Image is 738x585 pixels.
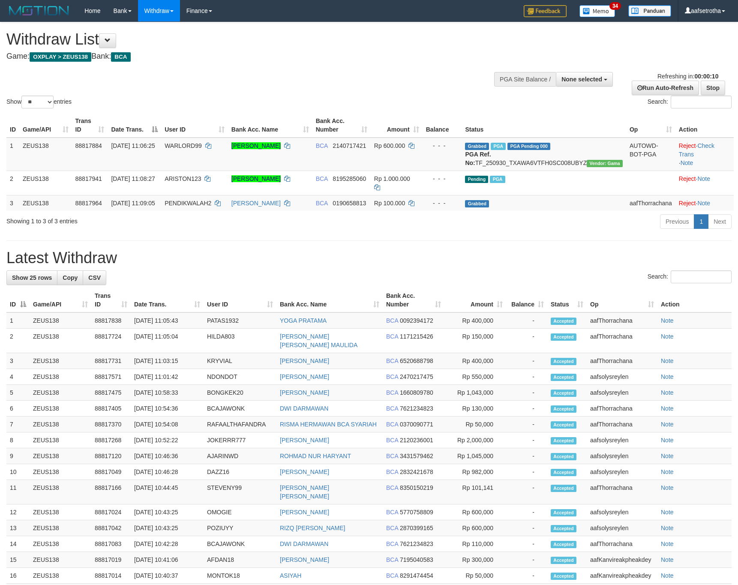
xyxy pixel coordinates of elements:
[228,113,312,138] th: Bank Acc. Name: activate to sort column ascending
[587,480,657,504] td: aafThorrachana
[386,484,398,491] span: BCA
[91,385,131,401] td: 88817475
[19,195,72,211] td: ZEUS138
[400,405,433,412] span: Copy 7621234823 to clipboard
[679,142,714,158] a: Check Trans
[91,536,131,552] td: 88817083
[30,448,91,464] td: ZEUS138
[697,175,710,182] a: Note
[91,432,131,448] td: 88817268
[6,52,483,61] h4: Game: Bank:
[91,480,131,504] td: 88817166
[506,401,547,417] td: -
[462,113,626,138] th: Status
[6,520,30,536] td: 13
[551,485,576,492] span: Accepted
[400,389,433,396] span: Copy 1660809780 to clipboard
[30,385,91,401] td: ZEUS138
[551,469,576,476] span: Accepted
[204,288,276,312] th: User ID: activate to sort column ascending
[579,5,615,17] img: Button%20Memo.svg
[506,369,547,385] td: -
[679,142,696,149] a: Reject
[131,480,204,504] td: [DATE] 10:44:45
[400,509,433,516] span: Copy 5770758809 to clipboard
[6,213,301,225] div: Showing 1 to 3 of 3 entries
[657,288,732,312] th: Action
[57,270,83,285] a: Copy
[30,288,91,312] th: Game/API: activate to sort column ascending
[83,270,106,285] a: CSV
[131,448,204,464] td: [DATE] 10:46:36
[400,453,433,459] span: Copy 3431579462 to clipboard
[19,138,72,171] td: ZEUS138
[280,437,329,444] a: [PERSON_NAME]
[131,432,204,448] td: [DATE] 10:52:22
[465,200,489,207] span: Grabbed
[280,357,329,364] a: [PERSON_NAME]
[131,369,204,385] td: [DATE] 11:01:42
[280,405,328,412] a: DWI DARMAWAN
[6,448,30,464] td: 9
[30,536,91,552] td: ZEUS138
[609,2,621,10] span: 34
[661,437,674,444] a: Note
[6,249,732,267] h1: Latest Withdraw
[465,151,491,166] b: PGA Ref. No:
[400,525,433,531] span: Copy 2870399165 to clipboard
[312,113,371,138] th: Bank Acc. Number: activate to sort column ascending
[551,318,576,325] span: Accepted
[400,437,433,444] span: Copy 2120236001 to clipboard
[75,142,102,149] span: 88817884
[661,572,674,579] a: Note
[506,520,547,536] td: -
[697,200,710,207] a: Note
[6,369,30,385] td: 4
[671,96,732,108] input: Search:
[587,160,623,167] span: Vendor URL: https://trx31.1velocity.biz
[111,175,155,182] span: [DATE] 11:08:27
[657,73,718,80] span: Refreshing in:
[400,357,433,364] span: Copy 6520688798 to clipboard
[165,200,211,207] span: PENDIKWALAH2
[231,200,281,207] a: [PERSON_NAME]
[131,536,204,552] td: [DATE] 10:42:28
[400,317,433,324] span: Copy 0092394172 to clipboard
[681,159,693,166] a: Note
[551,437,576,444] span: Accepted
[204,329,276,353] td: HILDA803
[400,333,433,340] span: Copy 1171215426 to clipboard
[6,96,72,108] label: Show entries
[204,432,276,448] td: JOKERRR777
[30,401,91,417] td: ZEUS138
[6,288,30,312] th: ID: activate to sort column descending
[204,417,276,432] td: RAFAALTHAFANDRA
[628,5,671,17] img: panduan.png
[551,358,576,365] span: Accepted
[587,448,657,464] td: aafsolysreylen
[400,540,433,547] span: Copy 7621234823 to clipboard
[694,73,718,80] strong: 00:00:10
[400,468,433,475] span: Copy 2832421678 to clipboard
[204,369,276,385] td: NDONDOT
[6,536,30,552] td: 14
[561,76,602,83] span: None selected
[6,480,30,504] td: 11
[91,504,131,520] td: 88817024
[632,81,699,95] a: Run Auto-Refresh
[30,464,91,480] td: ZEUS138
[506,448,547,464] td: -
[91,329,131,353] td: 88817724
[280,540,328,547] a: DWI DARMAWAN
[204,353,276,369] td: KRYVIAL
[280,525,345,531] a: RIZQ [PERSON_NAME]
[386,421,398,428] span: BCA
[444,401,506,417] td: Rp 130,000
[426,199,459,207] div: - - -
[587,520,657,536] td: aafsolysreylen
[161,113,228,138] th: User ID: activate to sort column ascending
[506,329,547,353] td: -
[491,143,506,150] span: Marked by aafsolysreylen
[280,556,329,563] a: [PERSON_NAME]
[30,520,91,536] td: ZEUS138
